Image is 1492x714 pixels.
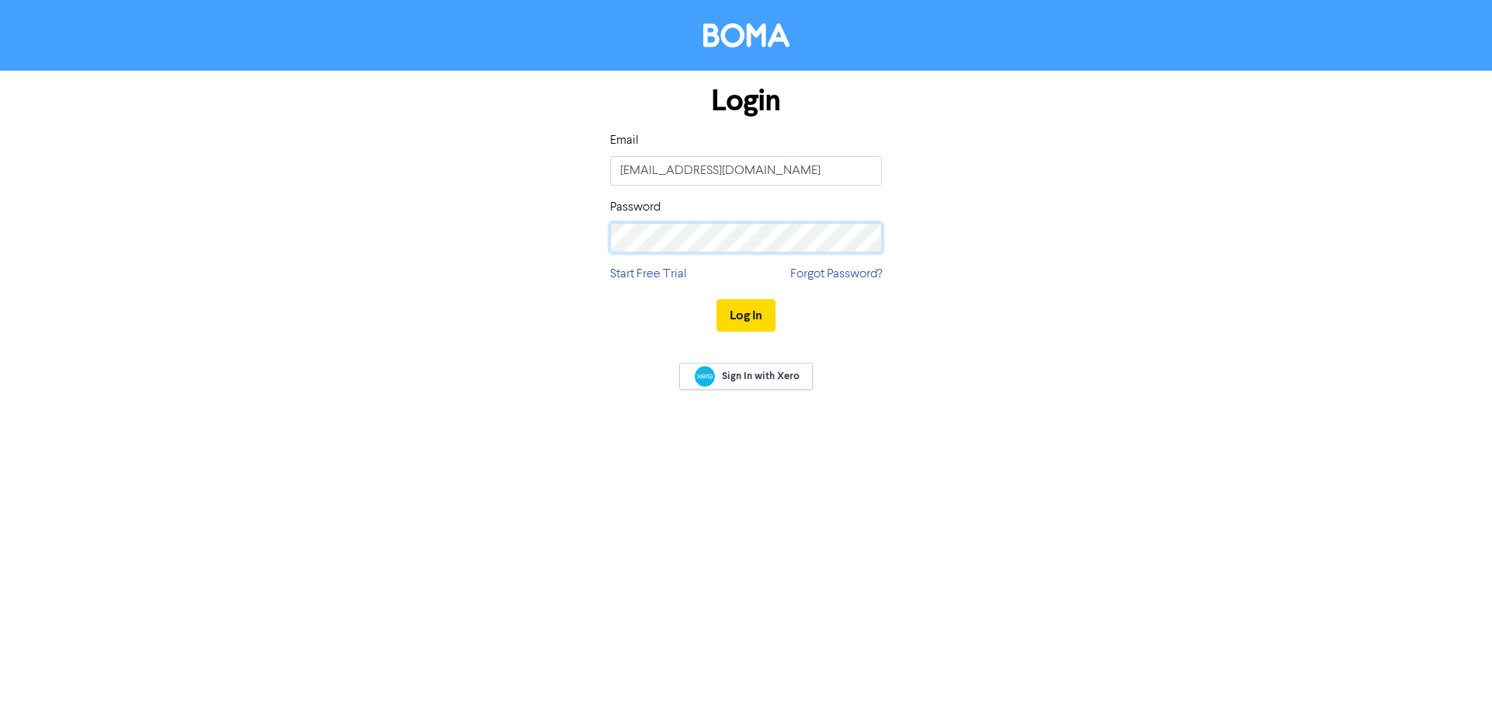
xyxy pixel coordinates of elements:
[695,366,715,387] img: Xero logo
[610,198,661,217] label: Password
[790,265,882,284] a: Forgot Password?
[703,23,790,47] img: BOMA Logo
[610,131,639,150] label: Email
[679,363,813,390] a: Sign In with Xero
[722,369,800,383] span: Sign In with Xero
[610,265,687,284] a: Start Free Trial
[716,299,776,332] button: Log In
[610,83,882,119] h1: Login
[1414,639,1492,714] iframe: Chat Widget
